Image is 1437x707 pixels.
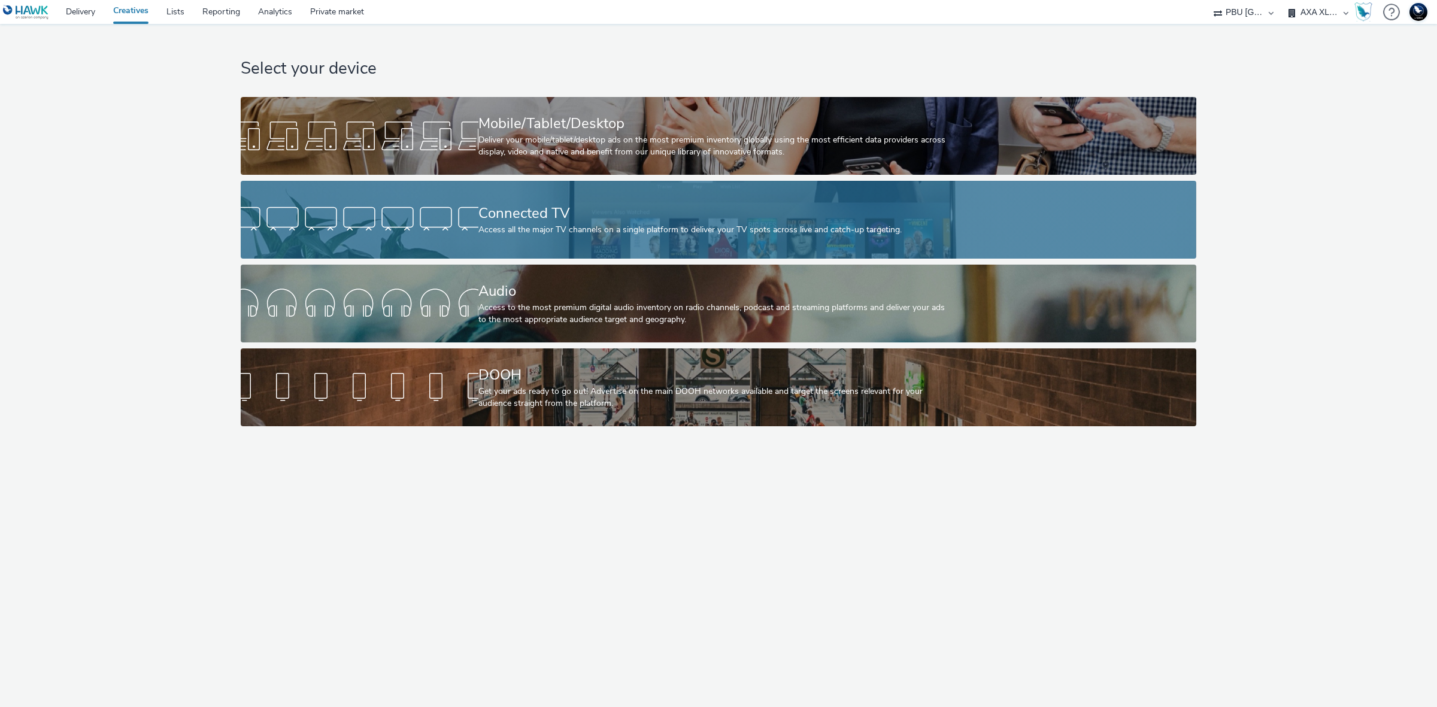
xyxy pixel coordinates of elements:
a: DOOHGet your ads ready to go out! Advertise on the main DOOH networks available and target the sc... [241,348,1196,426]
h1: Select your device [241,57,1196,80]
div: Access all the major TV channels on a single platform to deliver your TV spots across live and ca... [478,224,954,236]
div: Deliver your mobile/tablet/desktop ads on the most premium inventory globally using the most effi... [478,134,954,159]
div: Connected TV [478,203,954,224]
div: DOOH [478,365,954,386]
img: Support Hawk [1409,3,1427,21]
img: Hawk Academy [1354,2,1372,22]
div: Get your ads ready to go out! Advertise on the main DOOH networks available and target the screen... [478,386,954,410]
a: Mobile/Tablet/DesktopDeliver your mobile/tablet/desktop ads on the most premium inventory globall... [241,97,1196,175]
a: Connected TVAccess all the major TV channels on a single platform to deliver your TV spots across... [241,181,1196,259]
div: Audio [478,281,954,302]
a: Hawk Academy [1354,2,1377,22]
div: Mobile/Tablet/Desktop [478,113,954,134]
img: undefined Logo [3,5,49,20]
a: AudioAccess to the most premium digital audio inventory on radio channels, podcast and streaming ... [241,265,1196,342]
div: Access to the most premium digital audio inventory on radio channels, podcast and streaming platf... [478,302,954,326]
